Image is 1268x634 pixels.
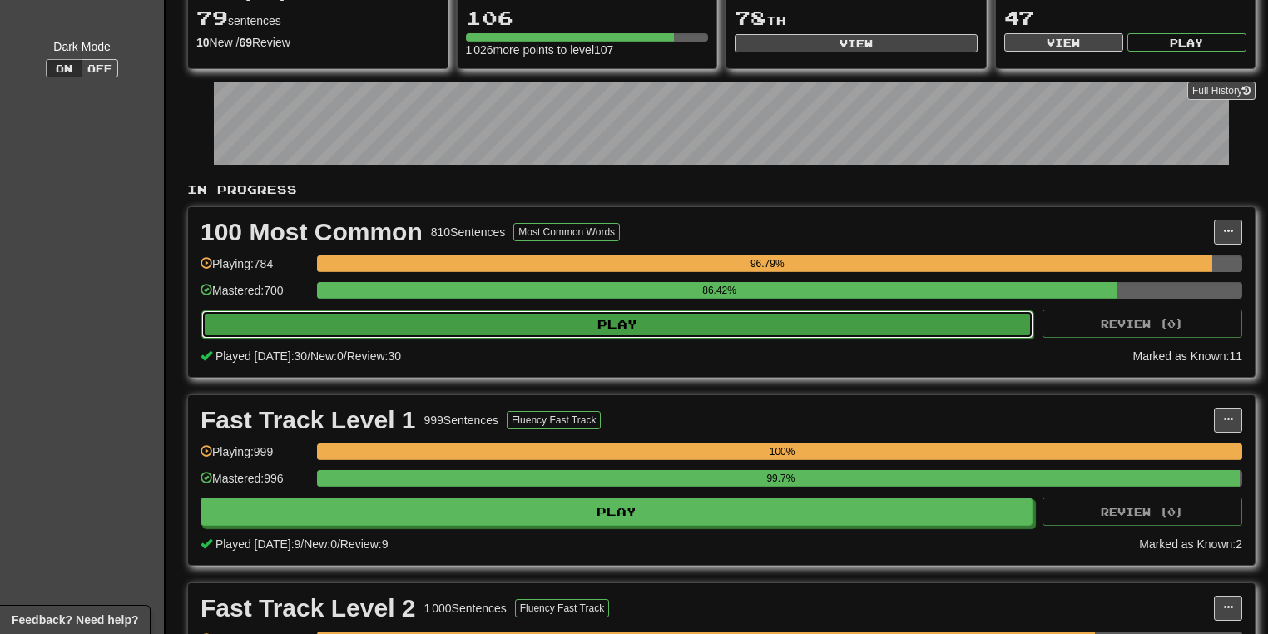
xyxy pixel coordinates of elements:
div: 1 026 more points to level 107 [466,42,709,58]
div: 100 Most Common [201,220,423,245]
div: 47 [1004,7,1247,28]
button: View [1004,33,1123,52]
span: / [300,537,304,551]
div: New / Review [196,34,439,51]
button: Fluency Fast Track [507,411,601,429]
span: 78 [735,6,766,29]
span: New: 0 [310,349,344,363]
button: Play [201,498,1033,526]
button: Review (0) [1043,498,1242,526]
strong: 69 [239,36,252,49]
div: Fast Track Level 1 [201,408,416,433]
span: 79 [196,6,228,29]
span: Review: 30 [347,349,401,363]
div: Mastered: 996 [201,470,309,498]
div: Dark Mode [12,38,151,55]
div: Fast Track Level 2 [201,596,416,621]
div: th [735,7,978,29]
span: Review: 9 [340,537,389,551]
div: 1 000 Sentences [424,600,507,617]
div: Marked as Known: 2 [1139,536,1242,552]
button: Review (0) [1043,310,1242,338]
button: Most Common Words [513,223,620,241]
span: / [337,537,340,551]
button: View [735,34,978,52]
div: Playing: 999 [201,443,309,471]
div: 100% [322,443,1242,460]
div: Mastered: 700 [201,282,309,310]
div: Playing: 784 [201,255,309,283]
button: Play [201,310,1033,339]
div: 999 Sentences [424,412,499,428]
div: Marked as Known: 11 [1132,348,1242,364]
span: Played [DATE]: 30 [215,349,307,363]
span: Open feedback widget [12,612,138,628]
p: In Progress [187,181,1256,198]
div: sentences [196,7,439,29]
button: Fluency Fast Track [515,599,609,617]
button: On [46,59,82,77]
div: 106 [466,7,709,28]
div: 810 Sentences [431,224,506,240]
button: Play [1127,33,1246,52]
div: 99.7% [322,470,1239,487]
span: / [344,349,347,363]
a: Full History [1187,82,1256,100]
div: 96.79% [322,255,1212,272]
span: / [307,349,310,363]
div: 86.42% [322,282,1117,299]
button: Off [82,59,118,77]
span: New: 0 [304,537,337,551]
span: Played [DATE]: 9 [215,537,300,551]
strong: 10 [196,36,210,49]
